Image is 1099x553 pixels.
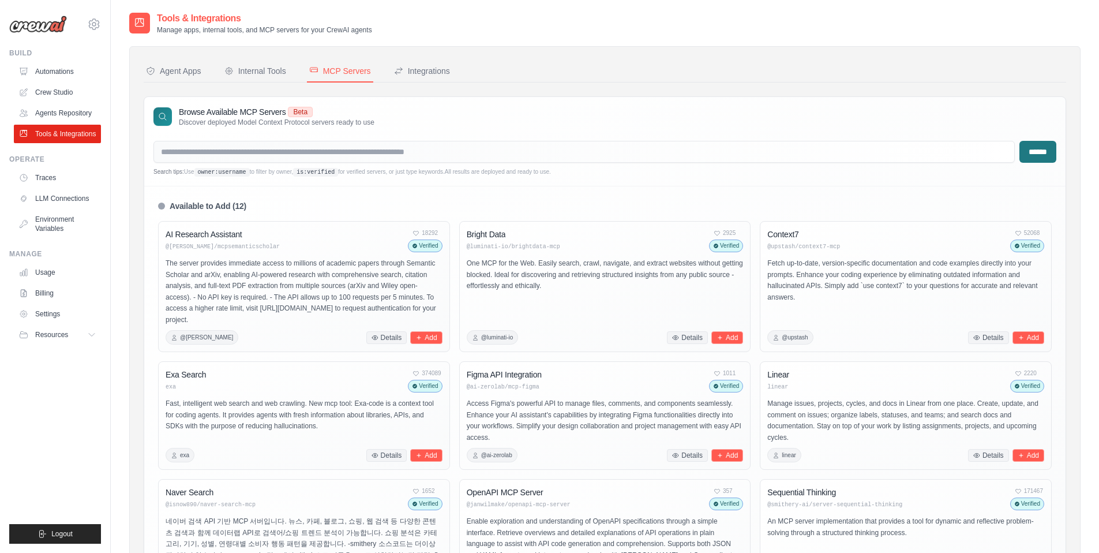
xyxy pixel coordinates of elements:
[146,65,201,77] div: Agent Apps
[1012,449,1044,462] button: Add
[723,369,736,378] span: 1011
[293,168,338,177] code: is:verified
[467,330,519,345] span: @luminati-io
[394,65,450,77] div: Integrations
[14,62,101,81] a: Automations
[419,241,438,251] span: Verified
[1021,499,1040,509] span: Verified
[166,500,408,509] p: @isnow890/naver-search-mcp
[723,487,733,496] span: 357
[467,448,517,462] span: @ai-zerolab
[166,258,442,326] p: The server provides immediate access to millions of academic papers through Semantic Scholar and ...
[422,369,441,378] span: 374089
[1021,382,1040,391] span: Verified
[723,229,736,238] span: 2925
[153,169,184,175] span: Search tips:
[35,330,68,339] span: Resources
[419,382,438,391] span: Verified
[9,155,101,164] div: Operate
[467,242,709,251] p: @luminati-io/brightdata-mcp
[166,229,242,240] h4: AI Research Assistant
[968,331,1009,344] button: Details
[9,16,67,33] img: Logo
[194,168,250,177] code: owner:username
[170,200,246,212] h4: Available to Add (12)
[307,61,373,83] button: MCP Servers
[410,331,442,344] button: Add
[366,449,407,462] button: Details
[157,25,372,35] p: Manage apps, internal tools, and MCP servers for your CrewAI agents
[467,398,744,443] p: Access Figma's powerful API to manage files, comments, and components seamlessly. Enhance your AI...
[767,383,1010,391] p: linear
[720,499,739,509] span: Verified
[9,48,101,58] div: Build
[14,263,101,282] a: Usage
[9,249,101,259] div: Manage
[166,383,408,391] p: exa
[14,305,101,323] a: Settings
[467,258,744,292] p: One MCP for the Web. Easily search, crawl, navigate, and extract websites without getting blocked...
[9,524,101,544] button: Logout
[767,448,801,462] span: linear
[14,326,101,344] button: Resources
[711,449,743,462] button: Add
[467,383,709,391] p: @ai-zerolab/mcp-figma
[392,61,452,83] button: Integrations
[767,242,1010,251] p: @upstash/context7-mcp
[422,229,438,238] span: 18292
[14,104,101,122] a: Agents Repository
[144,61,204,83] button: Agent Apps
[767,500,1010,509] p: @smithery-ai/server-sequential-thinking
[166,330,238,345] span: @[PERSON_NAME]
[467,487,543,498] h4: OpenAPI MCP Server
[179,118,374,127] p: Discover deployed Model Context Protocol servers ready to use
[166,398,442,432] p: Fast, intelligent web search and web crawling. New mcp tool: Exa-code is a context tool for codin...
[157,12,372,25] h2: Tools & Integrations
[14,284,101,302] a: Billing
[1024,487,1043,496] span: 171467
[51,529,73,539] span: Logout
[1021,241,1040,251] span: Verified
[720,241,739,251] span: Verified
[366,331,407,344] button: Details
[720,382,739,391] span: Verified
[166,448,194,462] span: exa
[767,398,1044,443] p: Manage issues, projects, cycles, and docs in Linear from one place. Create, update, and comment o...
[767,516,1044,539] p: An MCP server implementation that provides a tool for dynamic and reflective problem-solving thro...
[767,330,813,345] span: @upstash
[14,83,101,102] a: Crew Studio
[309,65,371,77] div: MCP Servers
[467,500,709,509] p: @janwilmake/openapi-mcp-server
[179,106,286,118] h3: Browse Available MCP Servers
[445,169,551,175] span: All results are deployed and ready to use.
[166,369,206,380] h4: Exa Search
[667,449,708,462] button: Details
[467,229,506,240] h4: Bright Data
[767,258,1044,303] p: Fetch up-to-date, version-specific documentation and code examples directly into your prompts. En...
[288,107,313,117] span: Beta
[419,499,438,509] span: Verified
[767,369,789,380] h4: Linear
[467,369,542,380] h4: Figma API Integration
[1024,369,1037,378] span: 2220
[667,331,708,344] button: Details
[422,487,434,496] span: 1652
[224,65,286,77] div: Internal Tools
[14,189,101,208] a: LLM Connections
[14,169,101,187] a: Traces
[14,210,101,238] a: Environment Variables
[153,167,1056,177] div: Use to filter by owner, for verified servers, or just type keywords.
[410,449,442,462] button: Add
[14,125,101,143] a: Tools & Integrations
[968,449,1009,462] button: Details
[711,331,743,344] button: Add
[166,242,408,251] p: @[PERSON_NAME]/mcpsemanticscholar
[767,487,836,498] h4: Sequential Thinking
[1012,331,1044,344] button: Add
[166,487,213,498] h4: Naver Search
[222,61,288,83] button: Internal Tools
[767,229,798,240] h4: Context7
[1024,229,1040,238] span: 52068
